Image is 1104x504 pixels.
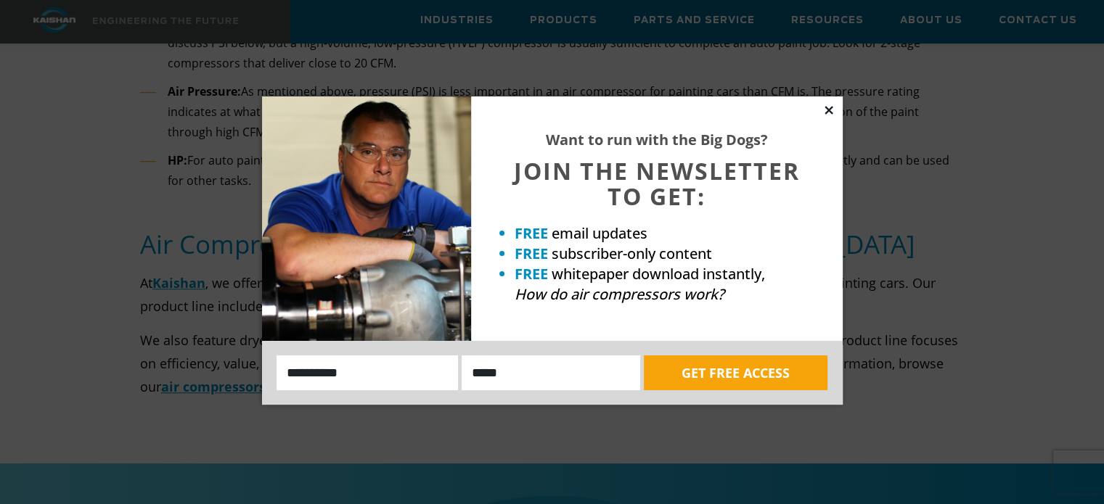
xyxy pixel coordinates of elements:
strong: FREE [515,223,548,243]
button: GET FREE ACCESS [644,355,827,390]
span: email updates [552,223,647,243]
strong: FREE [515,244,548,263]
span: whitepaper download instantly, [552,264,765,284]
span: JOIN THE NEWSLETTER TO GET: [514,155,800,212]
strong: Want to run with the Big Dogs? [546,130,768,149]
strong: FREE [515,264,548,284]
input: Name: [277,355,459,390]
em: How do air compressors work? [515,284,724,304]
input: Email [462,355,640,390]
button: Close [822,104,835,117]
span: subscriber-only content [552,244,712,263]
